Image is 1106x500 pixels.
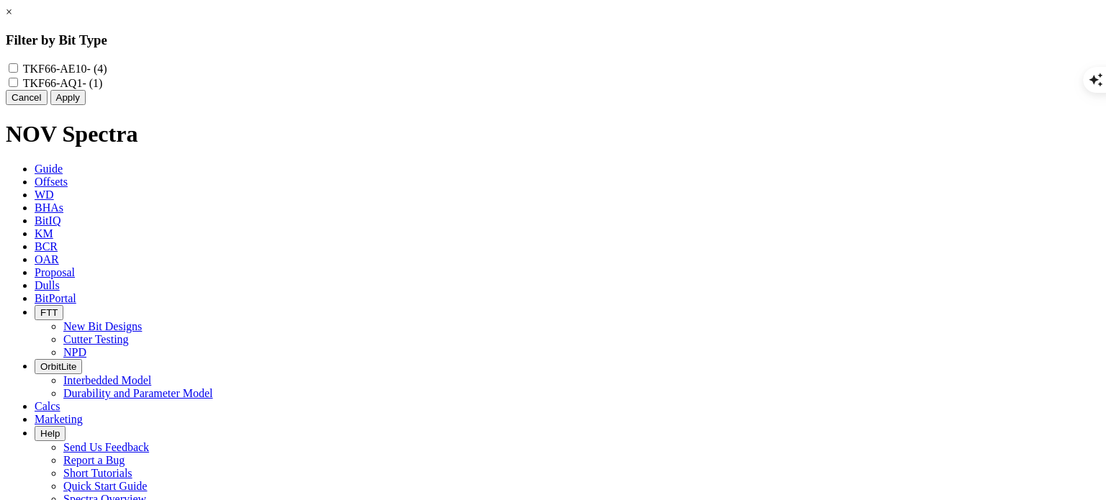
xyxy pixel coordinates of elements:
[35,413,83,425] span: Marketing
[82,77,102,89] span: - (1)
[6,121,1100,147] h1: NOV Spectra
[6,32,1100,48] h3: Filter by Bit Type
[50,90,86,105] button: Apply
[35,400,60,412] span: Calcs
[35,266,75,278] span: Proposal
[63,333,129,345] a: Cutter Testing
[87,63,107,75] span: - (4)
[63,480,147,492] a: Quick Start Guide
[63,454,125,466] a: Report a Bug
[35,188,54,201] span: WD
[23,77,103,89] label: TKF66-AQ1
[63,387,213,399] a: Durability and Parameter Model
[6,6,12,18] a: ×
[35,163,63,175] span: Guide
[63,374,151,386] a: Interbedded Model
[63,467,132,479] a: Short Tutorials
[35,201,63,214] span: BHAs
[35,227,53,240] span: KM
[35,240,58,253] span: BCR
[35,176,68,188] span: Offsets
[40,428,60,439] span: Help
[63,346,86,358] a: NPD
[35,279,60,291] span: Dulls
[63,320,142,332] a: New Bit Designs
[35,214,60,227] span: BitIQ
[35,253,59,265] span: OAR
[63,441,149,453] a: Send Us Feedback
[40,361,76,372] span: OrbitLite
[35,292,76,304] span: BitPortal
[6,90,48,105] button: Cancel
[40,307,58,318] span: FTT
[23,63,107,75] label: TKF66-AE10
